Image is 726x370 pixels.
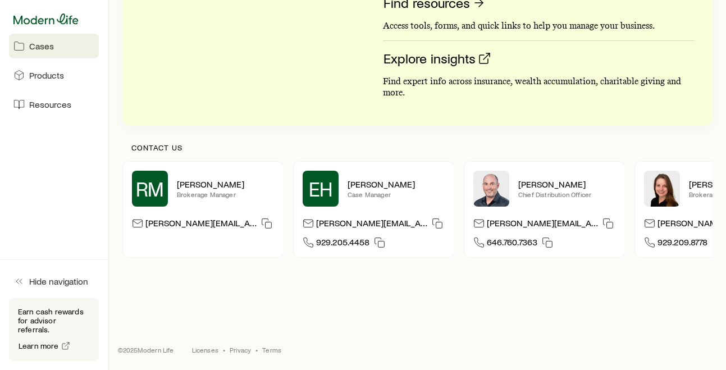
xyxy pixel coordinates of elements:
[255,345,258,354] span: •
[177,179,275,190] p: [PERSON_NAME]
[19,342,59,350] span: Learn more
[18,307,90,334] p: Earn cash rewards for advisor referrals.
[9,298,99,361] div: Earn cash rewards for advisor referrals.Learn more
[29,40,54,52] span: Cases
[29,99,71,110] span: Resources
[473,171,509,207] img: Dan Pierson
[518,190,616,199] p: Chief Distribution Officer
[518,179,616,190] p: [PERSON_NAME]
[9,63,99,88] a: Products
[131,143,704,152] p: Contact us
[262,345,281,354] a: Terms
[9,269,99,294] button: Hide navigation
[316,217,427,232] p: [PERSON_NAME][EMAIL_ADDRESS][DOMAIN_NAME]
[223,345,225,354] span: •
[136,177,165,200] span: RM
[9,34,99,58] a: Cases
[657,236,707,252] span: 929.209.8778
[316,236,369,252] span: 929.205.4458
[487,217,598,232] p: [PERSON_NAME][EMAIL_ADDRESS][DOMAIN_NAME]
[9,92,99,117] a: Resources
[348,190,445,199] p: Case Manager
[487,236,537,252] span: 646.760.7363
[230,345,251,354] a: Privacy
[348,179,445,190] p: [PERSON_NAME]
[118,345,174,354] p: © 2025 Modern Life
[383,20,695,31] p: Access tools, forms, and quick links to help you manage your business.
[383,50,492,67] a: Explore insights
[192,345,218,354] a: Licenses
[383,76,695,98] p: Find expert info across insurance, wealth accumulation, charitable giving and more.
[309,177,333,200] span: EH
[644,171,680,207] img: Ellen Wall
[177,190,275,199] p: Brokerage Manager
[145,217,257,232] p: [PERSON_NAME][EMAIL_ADDRESS][PERSON_NAME][DOMAIN_NAME]
[29,276,88,287] span: Hide navigation
[29,70,64,81] span: Products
